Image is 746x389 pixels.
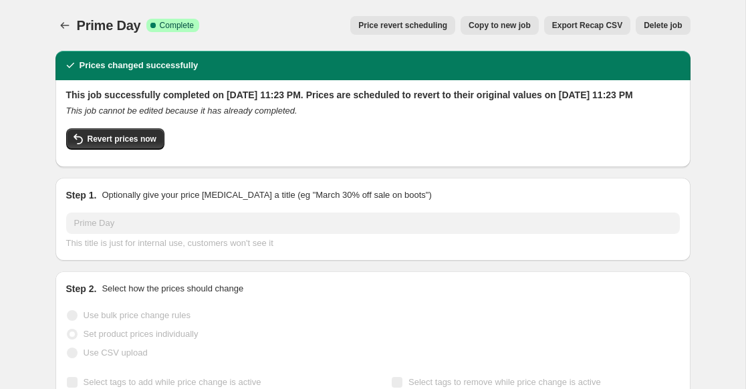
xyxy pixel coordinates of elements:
[80,59,199,72] h2: Prices changed successfully
[66,213,680,234] input: 30% off holiday sale
[66,188,97,202] h2: Step 1.
[552,20,622,31] span: Export Recap CSV
[84,377,261,387] span: Select tags to add while price change is active
[66,128,164,150] button: Revert prices now
[350,16,455,35] button: Price revert scheduling
[84,310,191,320] span: Use bulk price change rules
[84,329,199,339] span: Set product prices individually
[544,16,630,35] button: Export Recap CSV
[88,134,156,144] span: Revert prices now
[408,377,601,387] span: Select tags to remove while price change is active
[66,238,273,248] span: This title is just for internal use, customers won't see it
[102,282,243,295] p: Select how the prices should change
[55,16,74,35] button: Price change jobs
[358,20,447,31] span: Price revert scheduling
[66,106,297,116] i: This job cannot be edited because it has already completed.
[84,348,148,358] span: Use CSV upload
[77,18,141,33] span: Prime Day
[461,16,539,35] button: Copy to new job
[636,16,690,35] button: Delete job
[102,188,431,202] p: Optionally give your price [MEDICAL_DATA] a title (eg "March 30% off sale on boots")
[160,20,194,31] span: Complete
[644,20,682,31] span: Delete job
[66,282,97,295] h2: Step 2.
[66,88,680,102] h2: This job successfully completed on [DATE] 11:23 PM. Prices are scheduled to revert to their origi...
[469,20,531,31] span: Copy to new job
